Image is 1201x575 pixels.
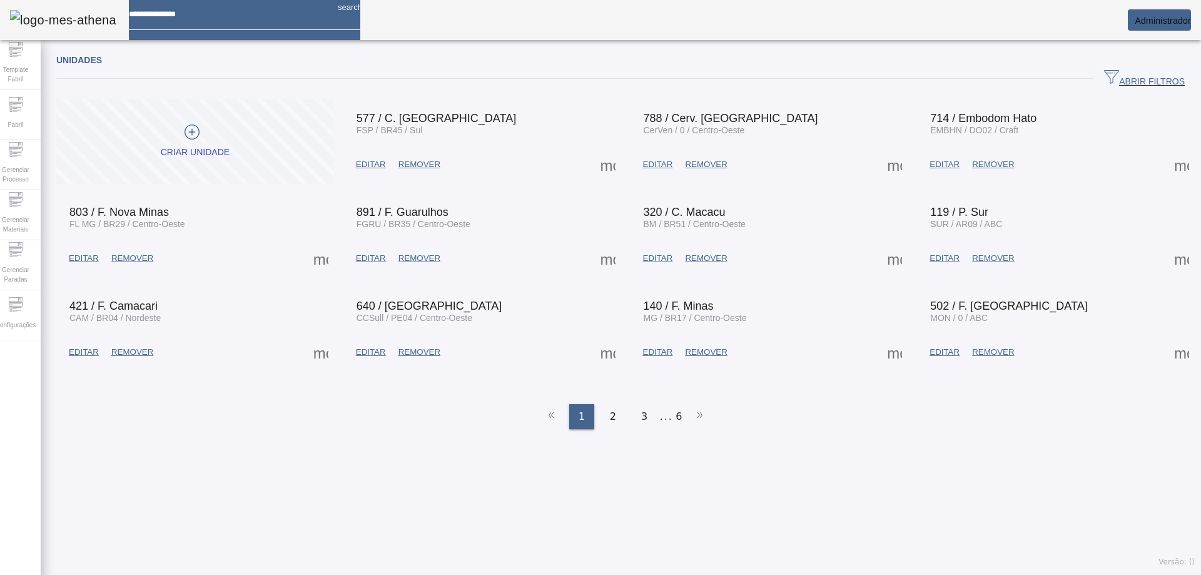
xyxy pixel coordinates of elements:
[350,153,392,176] button: EDITAR
[398,158,440,171] span: REMOVER
[930,125,1018,135] span: EMBHN / DO02 / Craft
[1158,557,1195,566] span: Versão: ()
[69,219,185,229] span: FL MG / BR29 / Centro-Oeste
[105,247,160,270] button: REMOVER
[923,341,966,364] button: EDITAR
[1170,153,1193,176] button: Mais
[105,341,160,364] button: REMOVER
[930,219,1002,229] span: SUR / AR09 / ABC
[930,346,960,359] span: EDITAR
[398,252,440,265] span: REMOVER
[930,252,960,265] span: EDITAR
[972,346,1014,359] span: REMOVER
[357,206,448,218] span: 891 / F. Guarulhos
[1104,69,1185,88] span: ABRIR FILTROS
[637,341,679,364] button: EDITAR
[356,158,386,171] span: EDITAR
[357,112,516,125] span: 577 / C. [GEOGRAPHIC_DATA]
[643,252,673,265] span: EDITAR
[930,158,960,171] span: EDITAR
[972,252,1014,265] span: REMOVER
[356,346,386,359] span: EDITAR
[883,247,906,270] button: Mais
[883,341,906,364] button: Mais
[644,313,747,323] span: MG / BR17 / Centro-Oeste
[392,153,447,176] button: REMOVER
[357,300,502,312] span: 640 / [GEOGRAPHIC_DATA]
[610,409,616,424] span: 2
[685,346,727,359] span: REMOVER
[10,10,116,30] img: logo-mes-athena
[69,313,161,323] span: CAM / BR04 / Nordeste
[643,158,673,171] span: EDITAR
[679,153,733,176] button: REMOVER
[161,146,230,159] div: Criar unidade
[966,153,1020,176] button: REMOVER
[69,300,158,312] span: 421 / F. Camacari
[644,112,818,125] span: 788 / Cerv. [GEOGRAPHIC_DATA]
[63,341,105,364] button: EDITAR
[644,219,746,229] span: BM / BR51 / Centro-Oeste
[111,346,153,359] span: REMOVER
[392,247,447,270] button: REMOVER
[883,153,906,176] button: Mais
[597,247,619,270] button: Mais
[1170,341,1193,364] button: Mais
[597,341,619,364] button: Mais
[69,206,169,218] span: 803 / F. Nova Minas
[679,341,733,364] button: REMOVER
[357,219,470,229] span: FGRU / BR35 / Centro-Oeste
[972,158,1014,171] span: REMOVER
[357,313,472,323] span: CCSull / PE04 / Centro-Oeste
[644,125,745,135] span: CerVen / 0 / Centro-Oeste
[392,341,447,364] button: REMOVER
[637,247,679,270] button: EDITAR
[966,341,1020,364] button: REMOVER
[685,252,727,265] span: REMOVER
[930,112,1036,125] span: 714 / Embodom Hato
[1094,68,1195,90] button: ABRIR FILTROS
[1170,247,1193,270] button: Mais
[644,300,714,312] span: 140 / F. Minas
[660,404,672,429] li: ...
[350,247,392,270] button: EDITAR
[398,346,440,359] span: REMOVER
[641,409,647,424] span: 3
[685,158,727,171] span: REMOVER
[644,206,726,218] span: 320 / C. Macacu
[357,125,423,135] span: FSP / BR45 / Sul
[63,247,105,270] button: EDITAR
[310,341,332,364] button: Mais
[930,206,988,218] span: 119 / P. Sur
[1135,16,1191,26] span: Administrador
[643,346,673,359] span: EDITAR
[930,300,1087,312] span: 502 / F. [GEOGRAPHIC_DATA]
[597,153,619,176] button: Mais
[69,252,99,265] span: EDITAR
[69,346,99,359] span: EDITAR
[350,341,392,364] button: EDITAR
[111,252,153,265] span: REMOVER
[637,153,679,176] button: EDITAR
[679,247,733,270] button: REMOVER
[676,404,682,429] li: 6
[923,153,966,176] button: EDITAR
[356,252,386,265] span: EDITAR
[966,247,1020,270] button: REMOVER
[56,55,102,65] span: Unidades
[4,116,27,133] span: Fabril
[310,247,332,270] button: Mais
[56,99,334,184] button: Criar unidade
[930,313,988,323] span: MON / 0 / ABC
[923,247,966,270] button: EDITAR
